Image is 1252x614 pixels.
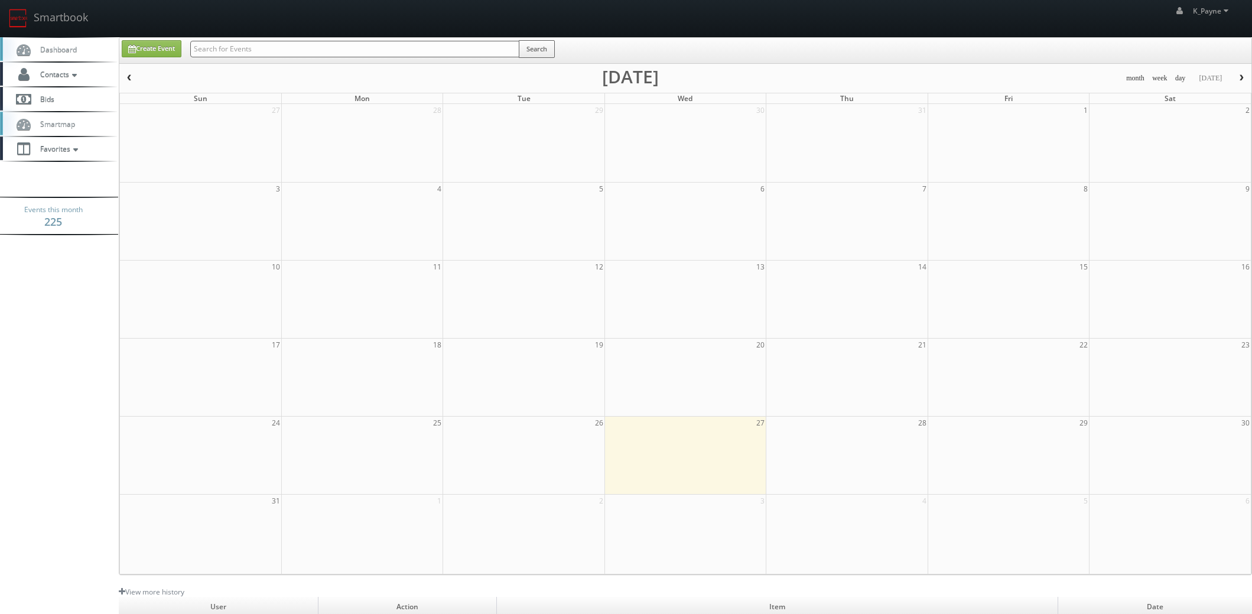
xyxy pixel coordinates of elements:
span: 1 [1082,104,1089,116]
span: 4 [436,183,443,195]
span: 26 [594,417,604,429]
span: 11 [432,261,443,273]
span: Smartmap [34,119,75,129]
button: Search [519,40,555,58]
span: 30 [1240,417,1251,429]
span: 27 [755,417,766,429]
span: 24 [271,417,281,429]
span: 5 [598,183,604,195]
button: week [1148,71,1172,86]
span: 25 [432,417,443,429]
span: 31 [917,104,928,116]
span: Favorites [34,144,81,154]
button: [DATE] [1195,71,1226,86]
span: 14 [917,261,928,273]
span: Sun [194,93,207,103]
button: day [1171,71,1190,86]
span: 8 [1082,183,1089,195]
span: 31 [271,495,281,507]
span: Bids [34,94,54,104]
strong: 225 [44,215,62,229]
span: Events this month [24,204,83,216]
input: Search for Events [190,41,519,57]
span: 27 [271,104,281,116]
span: 28 [917,417,928,429]
span: 21 [917,339,928,351]
span: 7 [921,183,928,195]
span: 15 [1078,261,1089,273]
span: Wed [678,93,692,103]
span: 2 [598,495,604,507]
a: Create Event [122,40,181,57]
span: 16 [1240,261,1251,273]
span: 28 [432,104,443,116]
span: 19 [594,339,604,351]
span: 9 [1244,183,1251,195]
span: 1 [436,495,443,507]
a: View more history [119,587,184,597]
span: 10 [271,261,281,273]
img: smartbook-logo.png [9,9,28,28]
span: Mon [355,93,370,103]
span: 20 [755,339,766,351]
span: 13 [755,261,766,273]
span: 2 [1244,104,1251,116]
span: 23 [1240,339,1251,351]
span: 5 [1082,495,1089,507]
span: Tue [518,93,531,103]
span: 6 [759,183,766,195]
span: Dashboard [34,44,77,54]
span: Fri [1004,93,1013,103]
span: 22 [1078,339,1089,351]
span: 6 [1244,495,1251,507]
span: 17 [271,339,281,351]
span: Sat [1165,93,1176,103]
span: K_Payne [1193,6,1232,16]
span: 3 [275,183,281,195]
span: 3 [759,495,766,507]
span: Thu [840,93,854,103]
span: 29 [594,104,604,116]
span: 18 [432,339,443,351]
span: 12 [594,261,604,273]
h2: [DATE] [602,71,659,83]
span: 30 [755,104,766,116]
span: 4 [921,495,928,507]
button: month [1122,71,1149,86]
span: Contacts [34,69,80,79]
span: 29 [1078,417,1089,429]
